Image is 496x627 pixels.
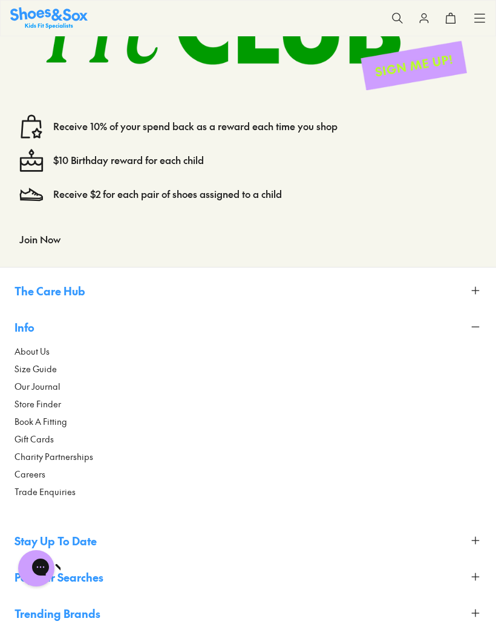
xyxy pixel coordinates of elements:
[15,363,481,375] a: Size Guide
[15,398,481,410] a: Store Finder
[53,154,204,167] a: $10 Birthday reward for each child
[15,468,481,481] a: Careers
[19,114,44,139] img: vector1.svg
[15,450,481,463] a: Charity Partnerships
[15,533,97,549] span: Stay Up To Date
[15,600,481,626] button: Trending Brands
[15,380,481,393] a: Our Journal
[15,527,481,554] button: Stay Up To Date
[19,148,44,172] img: cake--candle-birthday-event-special-sweet-cake-bake.svg
[10,7,88,28] a: Shoes & Sox
[12,546,60,591] iframe: Gorgias live chat messenger
[15,313,481,340] button: Info
[15,345,481,358] a: About Us
[10,7,88,28] img: SNS_Logo_Responsive.svg
[15,415,67,428] span: Book A Fitting
[19,226,60,252] button: Join Now
[15,605,100,622] span: Trending Brands
[19,182,44,206] img: Vector_3098.svg
[15,485,481,498] a: Trade Enquiries
[15,433,481,445] a: Gift Cards
[15,277,481,304] button: The Care Hub
[15,380,60,393] span: Our Journal
[15,485,76,498] span: Trade Enquiries
[15,468,45,481] span: Careers
[15,345,50,358] span: About Us
[53,120,338,133] a: Receive 10% of your spend back as a reward each time you shop
[15,563,481,590] button: Popular Searches
[15,433,54,445] span: Gift Cards
[15,415,481,428] a: Book A Fitting
[15,450,93,463] span: Charity Partnerships
[15,363,57,375] span: Size Guide
[15,319,34,335] span: Info
[53,188,282,201] a: Receive $2 for each pair of shoes assigned to a child
[15,398,61,410] span: Store Finder
[15,283,85,299] span: The Care Hub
